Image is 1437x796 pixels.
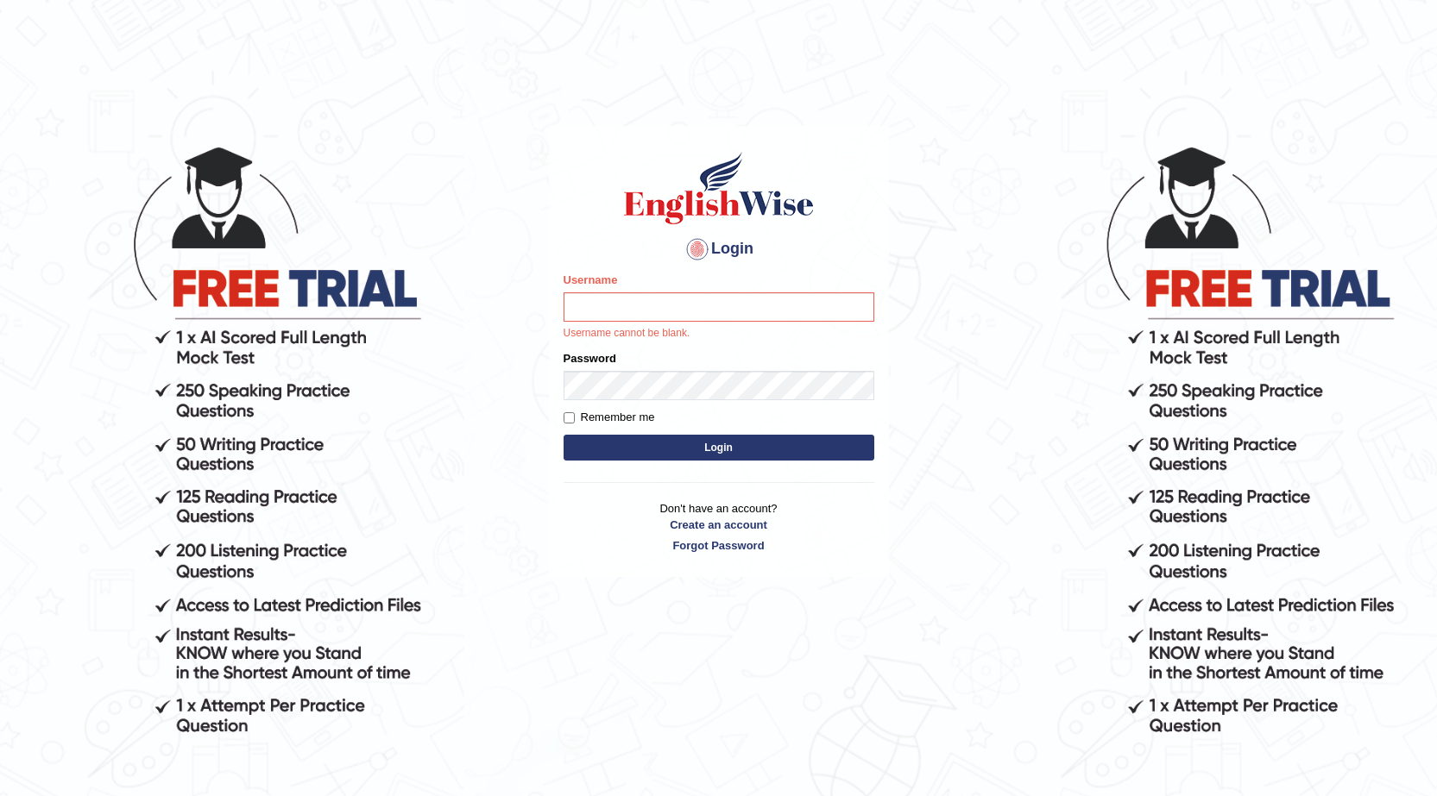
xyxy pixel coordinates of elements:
[564,435,874,461] button: Login
[564,326,874,342] p: Username cannot be blank.
[564,350,616,367] label: Password
[621,149,817,227] img: Logo of English Wise sign in for intelligent practice with AI
[564,517,874,533] a: Create an account
[564,412,575,423] input: Remember me
[564,537,874,554] a: Forgot Password
[564,409,655,426] label: Remember me
[564,500,874,554] p: Don't have an account?
[564,235,874,263] h4: Login
[564,272,618,288] label: Username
